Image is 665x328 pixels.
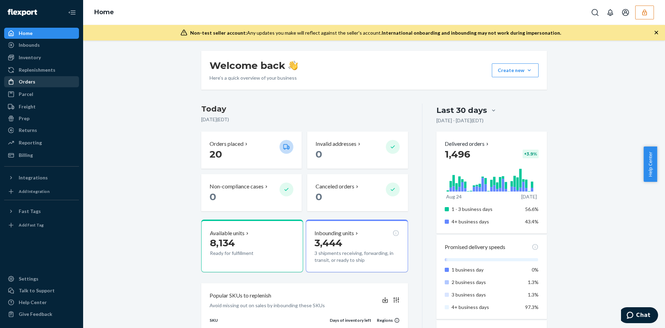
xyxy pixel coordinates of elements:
[4,206,79,217] button: Fast Tags
[4,89,79,100] a: Parcel
[619,6,632,19] button: Open account menu
[201,174,302,211] button: Non-compliance cases 0
[19,67,55,73] div: Replenishments
[210,183,264,190] p: Non-compliance cases
[316,183,354,190] p: Canceled orders
[492,63,539,77] button: Create new
[525,219,539,224] span: 43.4%
[452,266,520,273] p: 1 business day
[210,292,271,300] p: Popular SKUs to replenish
[4,172,79,183] button: Integrations
[4,285,79,296] button: Talk to Support
[306,220,408,272] button: Inbounding units3,4443 shipments receiving, forwarding, in transit, or ready to ship
[210,237,235,249] span: 8,134
[19,115,29,122] div: Prep
[19,222,44,228] div: Add Fast Tag
[19,91,33,98] div: Parcel
[452,291,520,298] p: 3 business days
[190,30,247,36] span: Non-test seller account:
[65,6,79,19] button: Close Navigation
[314,237,342,249] span: 3,444
[314,229,354,237] p: Inbounding units
[644,147,657,182] button: Help Center
[89,2,119,23] ol: breadcrumbs
[19,152,33,159] div: Billing
[4,125,79,136] a: Returns
[445,148,470,160] span: 1,496
[4,76,79,87] a: Orders
[523,150,539,158] div: + 3.9 %
[210,74,298,81] p: Here’s a quick overview of your business
[201,116,408,123] p: [DATE] ( EDT )
[307,132,408,169] button: Invalid addresses 0
[19,188,50,194] div: Add Integration
[19,103,36,110] div: Freight
[288,61,298,70] img: hand-wave emoji
[4,52,79,63] a: Inventory
[452,279,520,286] p: 2 business days
[314,250,399,264] p: 3 shipments receiving, forwarding, in transit, or ready to ship
[4,101,79,112] a: Freight
[446,193,462,200] p: Aug 24
[19,54,41,61] div: Inventory
[316,191,322,203] span: 0
[19,174,48,181] div: Integrations
[210,148,222,160] span: 20
[382,30,561,36] span: International onboarding and inbounding may not work during impersonation.
[452,218,520,225] p: 4+ business days
[4,273,79,284] a: Settings
[4,309,79,320] button: Give Feedback
[525,304,539,310] span: 97.3%
[201,104,408,115] h3: Today
[452,206,520,213] p: 1 - 3 business days
[19,42,40,48] div: Inbounds
[4,137,79,148] a: Reporting
[210,229,245,237] p: Available units
[201,220,303,272] button: Available units8,134Ready for fulfillment
[4,113,79,124] a: Prep
[19,287,55,294] div: Talk to Support
[201,132,302,169] button: Orders placed 20
[4,28,79,39] a: Home
[521,193,537,200] p: [DATE]
[371,317,400,323] div: Regions
[603,6,617,19] button: Open notifications
[190,29,561,36] div: Any updates you make will reflect against the seller's account.
[4,39,79,51] a: Inbounds
[621,307,658,325] iframe: Opens a widget where you can chat to one of our agents
[4,186,79,197] a: Add Integration
[19,275,38,282] div: Settings
[210,191,216,203] span: 0
[528,279,539,285] span: 1.3%
[19,139,42,146] div: Reporting
[19,311,52,318] div: Give Feedback
[210,302,325,309] p: Avoid missing out on sales by inbounding these SKUs
[4,150,79,161] a: Billing
[445,140,490,148] button: Delivered orders
[307,174,408,211] button: Canceled orders 0
[436,105,487,116] div: Last 30 days
[19,127,37,134] div: Returns
[4,64,79,76] a: Replenishments
[8,9,37,16] img: Flexport logo
[19,78,35,85] div: Orders
[19,208,41,215] div: Fast Tags
[532,267,539,273] span: 0%
[210,59,298,72] h1: Welcome back
[588,6,602,19] button: Open Search Box
[528,292,539,298] span: 1.3%
[210,250,274,257] p: Ready for fulfillment
[19,30,33,37] div: Home
[436,117,484,124] p: [DATE] - [DATE] ( EDT )
[452,304,520,311] p: 4+ business days
[94,8,114,16] a: Home
[316,148,322,160] span: 0
[210,140,243,148] p: Orders placed
[19,299,47,306] div: Help Center
[525,206,539,212] span: 56.6%
[4,297,79,308] a: Help Center
[4,220,79,231] a: Add Fast Tag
